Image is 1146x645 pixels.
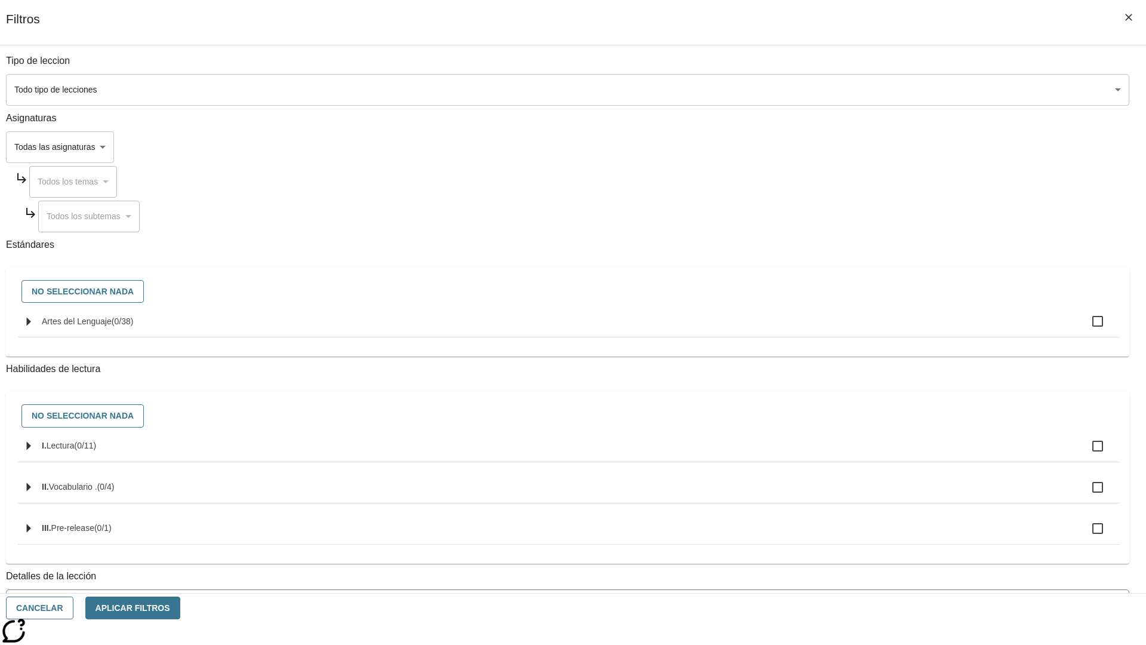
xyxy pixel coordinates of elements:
span: Lectura [47,441,75,450]
button: No seleccionar nada [21,280,144,303]
div: Seleccione estándares [16,277,1120,306]
button: Cancelar [6,597,73,620]
button: Cerrar los filtros del Menú lateral [1116,5,1141,30]
span: I. [42,441,47,450]
p: Tipo de leccion [6,54,1129,68]
ul: Seleccione estándares [18,306,1120,347]
div: La Actividad cubre los factores a considerar para el ajuste automático del lexile [7,590,1129,616]
button: Aplicar Filtros [85,597,180,620]
div: Seleccione un tipo de lección [6,74,1129,106]
p: Asignaturas [6,112,1129,125]
span: Pre-release [51,523,94,533]
span: II. [42,482,49,492]
span: Vocabulario . [49,482,97,492]
button: No seleccionar nada [21,404,144,428]
h1: Filtros [6,12,40,45]
span: 0 estándares seleccionados/1 estándares en grupo [94,523,112,533]
span: 0 estándares seleccionados/11 estándares en grupo [74,441,96,450]
span: III. [42,523,51,533]
span: 0 estándares seleccionados/4 estándares en grupo [97,482,115,492]
p: Habilidades de lectura [6,363,1129,376]
p: Estándares [6,238,1129,252]
div: Seleccione una Asignatura [38,201,140,232]
div: Seleccione una Asignatura [29,166,117,198]
div: Seleccione habilidades [16,401,1120,431]
span: 0 estándares seleccionados/38 estándares en grupo [112,317,134,326]
div: Seleccione una Asignatura [6,131,114,163]
ul: Seleccione habilidades [18,431,1120,554]
p: Detalles de la lección [6,570,1129,583]
span: Artes del Lenguaje [42,317,112,326]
